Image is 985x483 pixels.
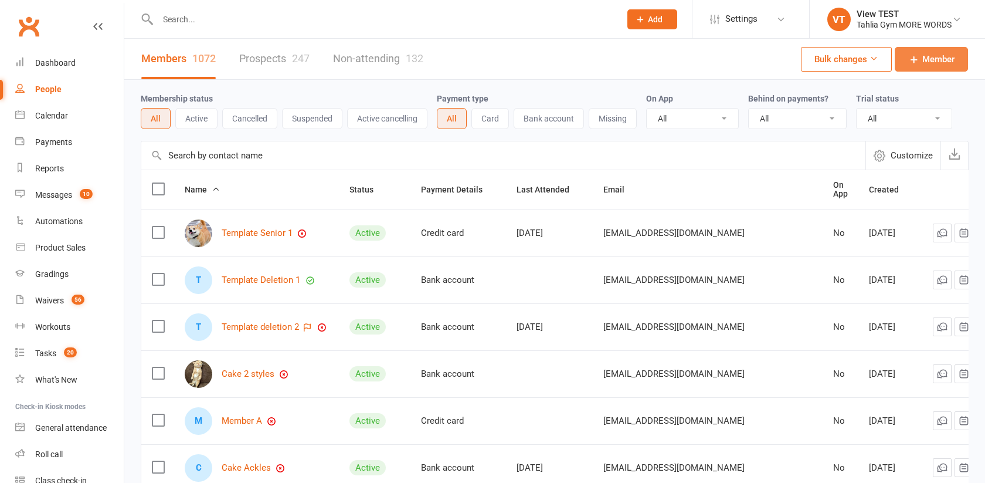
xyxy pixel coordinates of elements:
button: All [437,108,467,129]
div: [DATE] [869,275,912,285]
button: Add [627,9,677,29]
div: View TEST [857,9,952,19]
div: No [833,228,848,238]
button: Missing [589,108,637,129]
div: Template deletion [185,313,212,341]
button: Suspended [282,108,342,129]
div: Cake [185,454,212,482]
button: Customize [865,141,940,170]
div: No [833,369,848,379]
div: Messages [35,190,72,200]
a: Prospects247 [239,39,310,79]
div: 247 [292,52,310,65]
a: Automations [15,208,124,235]
div: [DATE] [869,369,912,379]
span: Created [869,185,912,194]
div: Active [349,225,386,241]
div: Reports [35,164,64,173]
button: Card [471,108,509,129]
a: What's New [15,367,124,393]
a: Members1072 [141,39,216,79]
input: Search... [154,11,612,28]
div: No [833,322,848,332]
div: People [35,85,62,94]
span: 10 [80,189,93,199]
a: Non-attending132 [333,39,423,79]
a: General attendance kiosk mode [15,415,124,441]
div: Active [349,366,386,381]
th: On App [823,170,858,210]
div: Tahlia Gym MORE WORDS [857,19,952,30]
div: Payments [35,137,72,147]
div: Roll call [35,450,63,459]
div: Dashboard [35,58,76,67]
button: Cancelled [222,108,277,129]
div: No [833,275,848,285]
div: Product Sales [35,243,86,252]
a: Calendar [15,103,124,129]
button: Active [175,108,218,129]
button: All [141,108,171,129]
div: VT [827,8,851,31]
div: 132 [406,52,423,65]
button: Name [185,183,220,197]
div: Credit card [421,228,495,238]
img: Cake [185,360,212,388]
div: Template Deletion [185,266,212,294]
span: [EMAIL_ADDRESS][DOMAIN_NAME] [603,316,745,338]
span: Settings [725,6,758,32]
label: On App [646,94,673,103]
div: Calendar [35,111,68,120]
span: [EMAIL_ADDRESS][DOMAIN_NAME] [603,269,745,291]
span: [EMAIL_ADDRESS][DOMAIN_NAME] [603,363,745,385]
span: Last Attended [517,185,582,194]
div: [DATE] [517,228,582,238]
span: 56 [72,295,84,305]
button: Active cancelling [347,108,427,129]
span: [EMAIL_ADDRESS][DOMAIN_NAME] [603,457,745,479]
button: Bank account [514,108,584,129]
input: Search by contact name [141,141,865,170]
label: Payment type [437,94,488,103]
span: Member [922,52,955,66]
a: Template Deletion 1 [222,275,300,285]
div: No [833,463,848,473]
div: General attendance [35,423,107,433]
a: Clubworx [14,12,43,41]
a: Template Senior 1 [222,228,293,238]
button: Bulk changes [801,47,892,72]
div: Active [349,413,386,428]
div: Tasks [35,349,56,358]
div: [DATE] [869,463,912,473]
div: Automations [35,217,83,226]
button: Status [349,183,386,197]
a: Product Sales [15,235,124,261]
div: Credit card [421,416,495,426]
span: Email [603,185,637,194]
a: Workouts [15,314,124,340]
div: [DATE] [517,322,582,332]
label: Membership status [141,94,213,103]
a: Reports [15,156,124,182]
span: Name [185,185,220,194]
span: 20 [64,347,77,357]
div: Waivers [35,296,64,305]
a: Tasks 20 [15,340,124,367]
div: Active [349,272,386,288]
div: [DATE] [869,416,912,426]
div: What's New [35,375,77,384]
a: Member [895,47,968,72]
a: Member A [222,416,262,426]
div: Bank account [421,369,495,379]
button: Last Attended [517,183,582,197]
div: Bank account [421,275,495,285]
div: Bank account [421,463,495,473]
div: Member [185,407,212,435]
span: Add [648,15,663,24]
label: Behind on payments? [748,94,828,103]
div: [DATE] [869,228,912,238]
button: Email [603,183,637,197]
div: No [833,416,848,426]
span: Customize [891,148,933,163]
div: [DATE] [869,322,912,332]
